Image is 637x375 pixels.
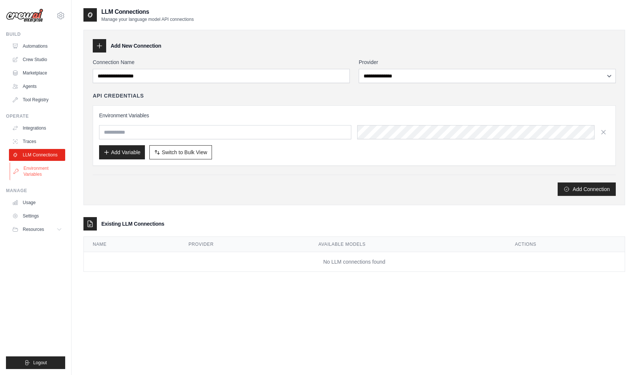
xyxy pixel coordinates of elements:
span: Logout [33,360,47,366]
label: Provider [359,58,616,66]
a: Agents [9,80,65,92]
span: Resources [23,226,44,232]
button: Add Variable [99,145,145,159]
button: Add Connection [558,182,616,196]
th: Actions [506,237,625,252]
a: Crew Studio [9,54,65,66]
a: Integrations [9,122,65,134]
th: Available Models [310,237,506,252]
button: Resources [9,223,65,235]
h3: Add New Connection [111,42,161,50]
span: Switch to Bulk View [162,149,207,156]
th: Provider [180,237,310,252]
th: Name [84,237,180,252]
h2: LLM Connections [101,7,194,16]
h3: Existing LLM Connections [101,220,164,228]
a: Usage [9,197,65,209]
h3: Environment Variables [99,112,609,119]
div: Build [6,31,65,37]
a: Marketplace [9,67,65,79]
h4: API Credentials [93,92,144,99]
a: Tool Registry [9,94,65,106]
a: Environment Variables [10,162,66,180]
label: Connection Name [93,58,350,66]
img: Logo [6,9,43,23]
a: Traces [9,136,65,147]
p: Manage your language model API connections [101,16,194,22]
a: Automations [9,40,65,52]
button: Switch to Bulk View [149,145,212,159]
td: No LLM connections found [84,252,625,272]
div: Manage [6,188,65,194]
div: Operate [6,113,65,119]
a: LLM Connections [9,149,65,161]
button: Logout [6,356,65,369]
a: Settings [9,210,65,222]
